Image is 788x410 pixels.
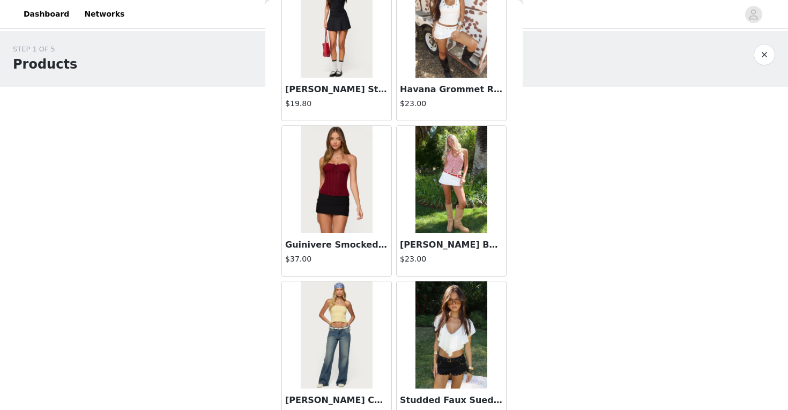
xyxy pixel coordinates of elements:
a: Dashboard [17,2,76,26]
h1: Products [13,55,77,74]
h3: Guinivere Smocked Strapless Corset [285,238,388,251]
img: Guinivere Smocked Strapless Corset [301,126,372,233]
h3: Studded Faux Suede Micro Shorts [400,394,503,407]
h4: $23.00 [400,98,503,109]
h4: $19.80 [285,98,388,109]
a: Networks [78,2,131,26]
h4: $23.00 [400,254,503,265]
img: Evan Gingham Button Up Halter Top [415,126,487,233]
h4: $37.00 [285,254,388,265]
h3: [PERSON_NAME] Strapless Flared Romper [285,83,388,96]
div: avatar [748,6,759,23]
h3: [PERSON_NAME] Curved Stitch Low Rise Jeans [285,394,388,407]
div: STEP 1 OF 5 [13,44,77,55]
img: Studded Faux Suede Micro Shorts [415,281,487,389]
img: Ronny Curved Stitch Low Rise Jeans [301,281,372,389]
h3: [PERSON_NAME] Button Up Halter Top [400,238,503,251]
h3: Havana Grommet Ribbed Foldover Mini Skort [400,83,503,96]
